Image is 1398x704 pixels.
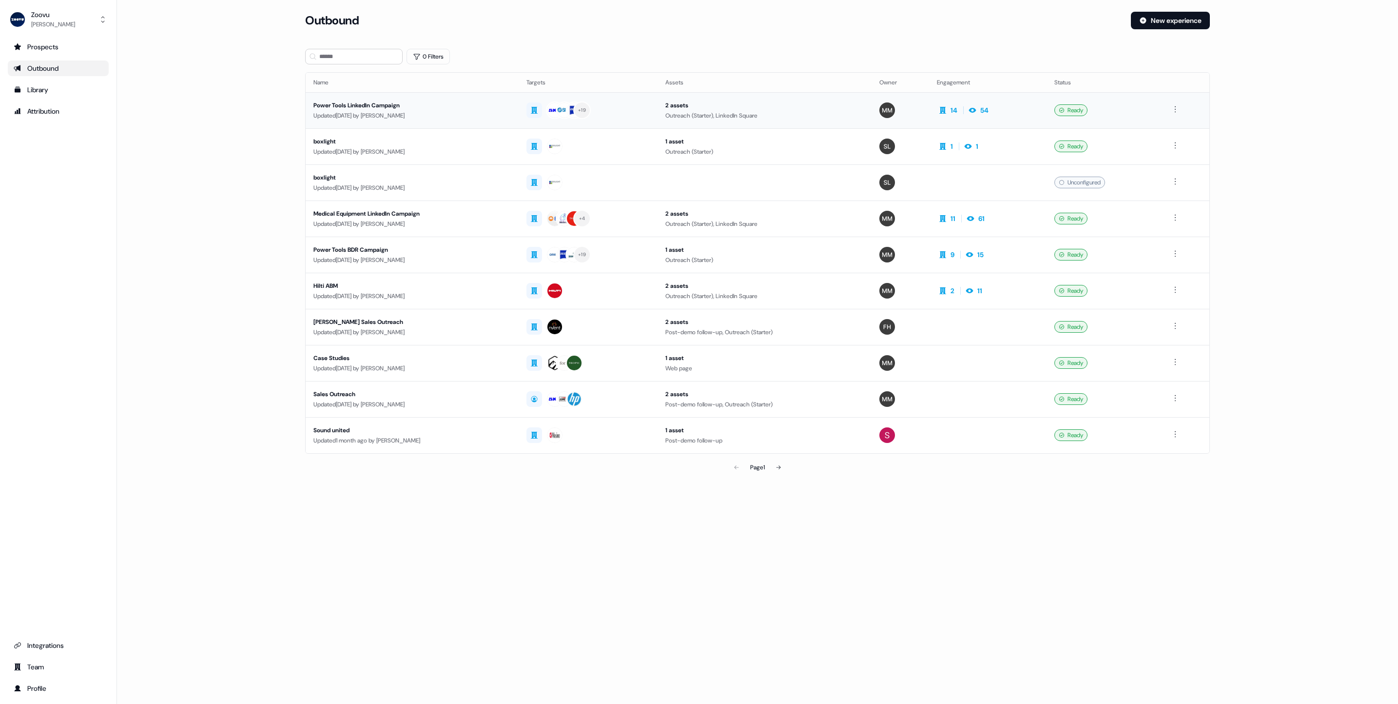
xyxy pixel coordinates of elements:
[407,49,450,64] button: 0 Filters
[313,436,511,445] div: Updated 1 month ago by [PERSON_NAME]
[665,101,864,110] div: 2 assets
[929,73,1046,92] th: Engagement
[313,327,511,337] div: Updated [DATE] by [PERSON_NAME]
[1054,393,1087,405] div: Ready
[879,283,895,299] img: Morgan
[665,281,864,291] div: 2 assets
[977,286,982,296] div: 11
[665,436,864,445] div: Post-demo follow-up
[31,20,75,29] div: [PERSON_NAME]
[665,363,864,373] div: Web page
[31,10,75,20] div: Zoovu
[665,255,864,265] div: Outreach (Starter)
[313,111,511,121] div: Updated [DATE] by [PERSON_NAME]
[8,638,109,653] a: Go to integrations
[8,82,109,98] a: Go to templates
[313,147,511,157] div: Updated [DATE] by [PERSON_NAME]
[1047,73,1162,92] th: Status
[313,245,511,255] div: Power Tools BDR Campaign
[1054,213,1087,224] div: Ready
[658,73,872,92] th: Assets
[313,389,511,399] div: Sales Outreach
[8,60,109,76] a: Go to outbound experience
[665,111,864,121] div: Outreach (Starter), LinkedIn Square
[14,662,103,672] div: Team
[8,39,109,55] a: Go to prospects
[1054,104,1087,116] div: Ready
[313,209,511,219] div: Medical Equipment LinkedIn Campaign
[978,214,985,223] div: 61
[1054,357,1087,369] div: Ready
[977,250,984,260] div: 15
[879,102,895,118] img: Morgan
[951,105,957,115] div: 14
[579,214,585,223] div: + 4
[879,427,895,443] img: Sandy
[313,101,511,110] div: Power Tools LinkedIn Campaign
[951,141,953,151] div: 1
[665,219,864,229] div: Outreach (Starter), LinkedIn Square
[665,317,864,327] div: 2 assets
[750,463,765,472] div: Page 1
[578,106,586,115] div: + 19
[313,400,511,409] div: Updated [DATE] by [PERSON_NAME]
[306,73,519,92] th: Name
[313,425,511,435] div: Sound united
[665,147,864,157] div: Outreach (Starter)
[1054,285,1087,297] div: Ready
[879,139,895,154] img: Spencer
[14,106,103,116] div: Attribution
[980,105,989,115] div: 54
[665,291,864,301] div: Outreach (Starter), LinkedIn Square
[313,173,511,182] div: boxlight
[879,247,895,262] img: Morgan
[665,327,864,337] div: Post-demo follow-up, Outreach (Starter)
[665,137,864,146] div: 1 asset
[305,13,359,28] h3: Outbound
[8,659,109,675] a: Go to team
[313,183,511,193] div: Updated [DATE] by [PERSON_NAME]
[313,219,511,229] div: Updated [DATE] by [PERSON_NAME]
[951,250,954,260] div: 9
[665,425,864,435] div: 1 asset
[1054,177,1105,188] div: Unconfigured
[879,175,895,190] img: Spencer
[313,317,511,327] div: [PERSON_NAME] Sales Outreach
[951,214,955,223] div: 11
[1131,12,1210,29] button: New experience
[879,391,895,407] img: Morgan
[872,73,929,92] th: Owner
[879,355,895,371] img: Morgan
[313,291,511,301] div: Updated [DATE] by [PERSON_NAME]
[879,211,895,226] img: Morgan
[665,400,864,409] div: Post-demo follow-up, Outreach (Starter)
[313,363,511,373] div: Updated [DATE] by [PERSON_NAME]
[519,73,658,92] th: Targets
[951,286,954,296] div: 2
[665,389,864,399] div: 2 assets
[14,63,103,73] div: Outbound
[879,319,895,335] img: Freddie
[665,209,864,219] div: 2 assets
[1054,321,1087,333] div: Ready
[313,353,511,363] div: Case Studies
[578,250,586,259] div: + 19
[1054,249,1087,261] div: Ready
[313,281,511,291] div: Hilti ABM
[1054,141,1087,152] div: Ready
[14,684,103,693] div: Profile
[665,245,864,255] div: 1 asset
[313,137,511,146] div: boxlight
[8,8,109,31] button: Zoovu[PERSON_NAME]
[313,255,511,265] div: Updated [DATE] by [PERSON_NAME]
[14,641,103,650] div: Integrations
[8,103,109,119] a: Go to attribution
[14,42,103,52] div: Prospects
[8,681,109,696] a: Go to profile
[14,85,103,95] div: Library
[976,141,978,151] div: 1
[665,353,864,363] div: 1 asset
[1054,429,1087,441] div: Ready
